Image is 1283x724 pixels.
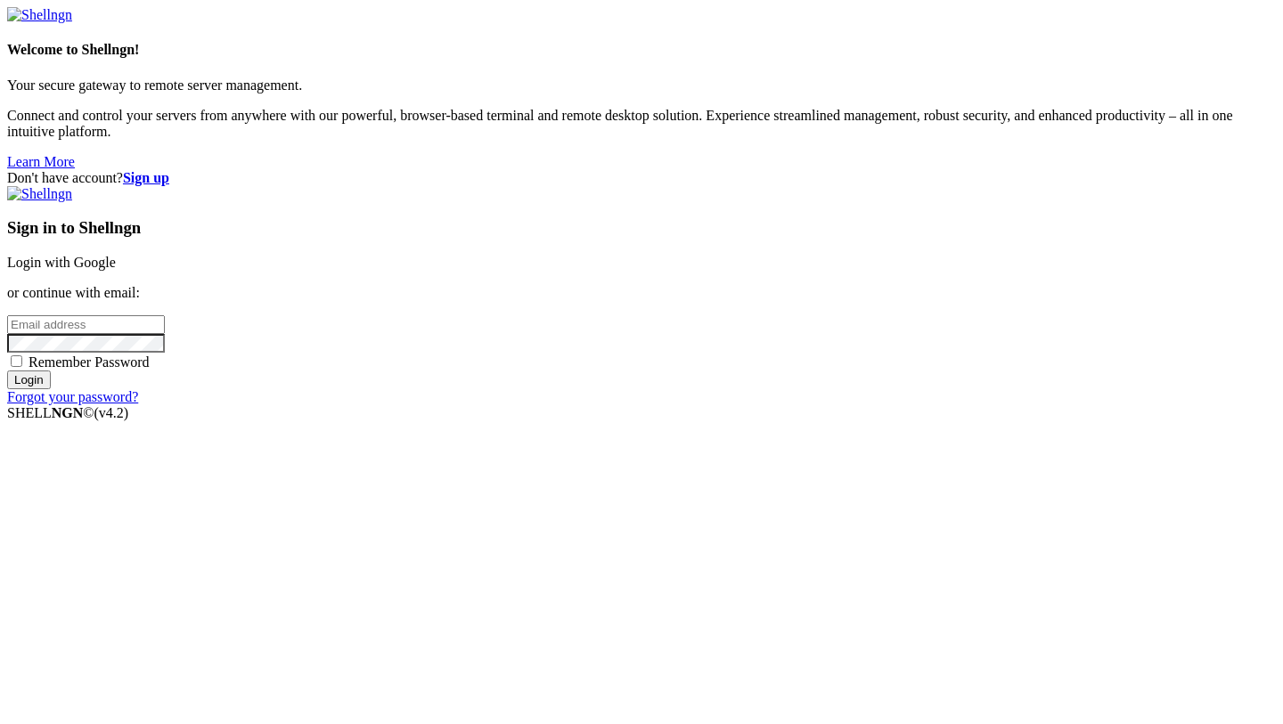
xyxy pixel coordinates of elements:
h4: Welcome to Shellngn! [7,42,1276,58]
img: Shellngn [7,186,72,202]
a: Sign up [123,170,169,185]
img: Shellngn [7,7,72,23]
a: Learn More [7,154,75,169]
div: Don't have account? [7,170,1276,186]
input: Login [7,370,51,389]
span: Remember Password [29,354,150,370]
input: Remember Password [11,355,22,367]
p: Your secure gateway to remote server management. [7,77,1276,94]
span: 4.2.0 [94,405,129,420]
h3: Sign in to Shellngn [7,218,1276,238]
p: Connect and control your servers from anywhere with our powerful, browser-based terminal and remo... [7,108,1276,140]
p: or continue with email: [7,285,1276,301]
span: SHELL © [7,405,128,420]
a: Login with Google [7,255,116,270]
a: Forgot your password? [7,389,138,404]
b: NGN [52,405,84,420]
input: Email address [7,315,165,334]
